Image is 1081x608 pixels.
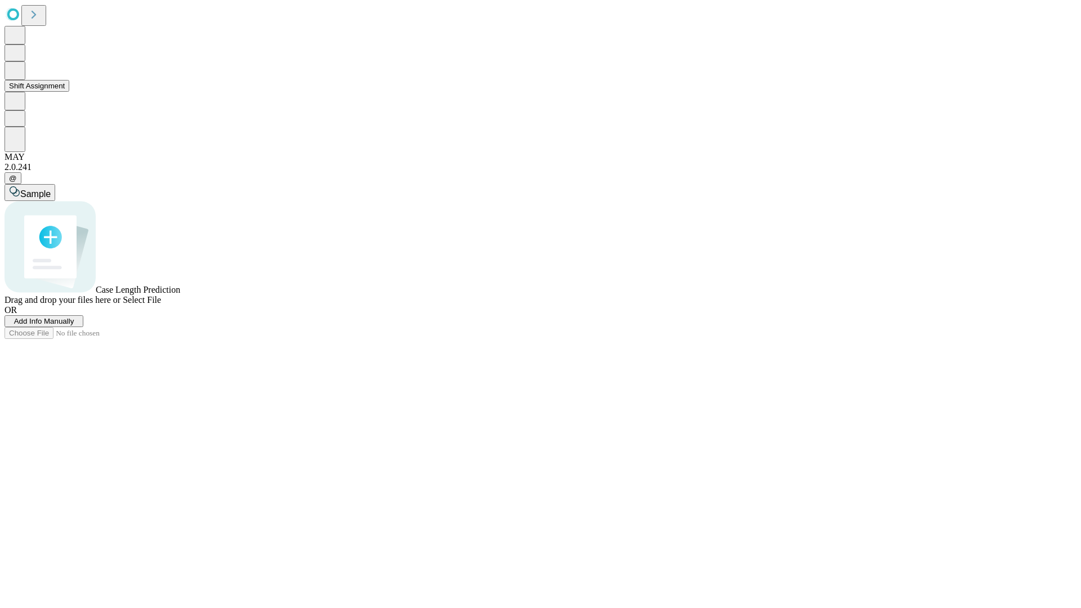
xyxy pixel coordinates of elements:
[123,295,161,305] span: Select File
[96,285,180,294] span: Case Length Prediction
[5,295,120,305] span: Drag and drop your files here or
[14,317,74,325] span: Add Info Manually
[5,184,55,201] button: Sample
[9,174,17,182] span: @
[5,162,1076,172] div: 2.0.241
[5,172,21,184] button: @
[5,80,69,92] button: Shift Assignment
[5,305,17,315] span: OR
[20,189,51,199] span: Sample
[5,152,1076,162] div: MAY
[5,315,83,327] button: Add Info Manually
